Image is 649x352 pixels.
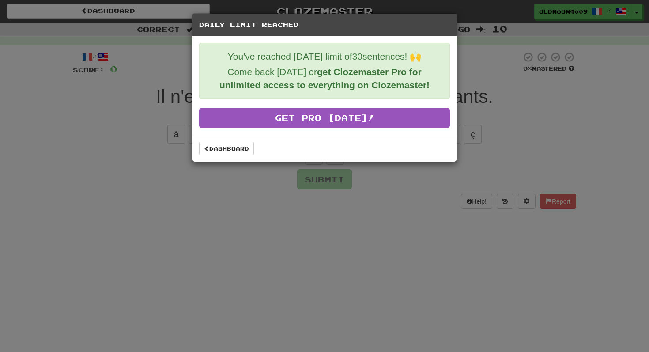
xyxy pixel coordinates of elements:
[199,20,450,29] h5: Daily Limit Reached
[206,50,443,63] p: You've reached [DATE] limit of 30 sentences! 🙌
[199,108,450,128] a: Get Pro [DATE]!
[199,142,254,155] a: Dashboard
[219,67,430,90] strong: get Clozemaster Pro for unlimited access to everything on Clozemaster!
[206,65,443,92] p: Come back [DATE] or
